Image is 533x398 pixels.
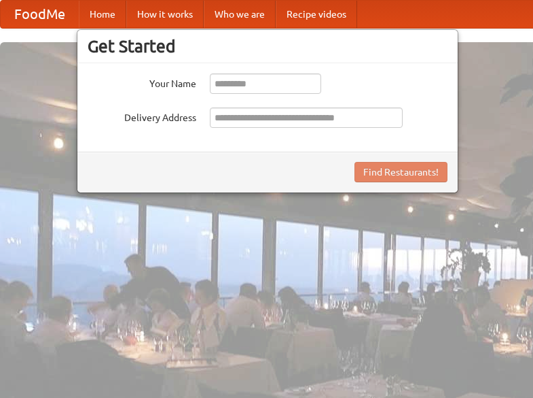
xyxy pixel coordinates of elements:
[88,36,447,56] h3: Get Started
[204,1,276,28] a: Who we are
[354,162,447,182] button: Find Restaurants!
[88,73,196,90] label: Your Name
[1,1,79,28] a: FoodMe
[126,1,204,28] a: How it works
[88,107,196,125] label: Delivery Address
[79,1,126,28] a: Home
[276,1,357,28] a: Recipe videos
